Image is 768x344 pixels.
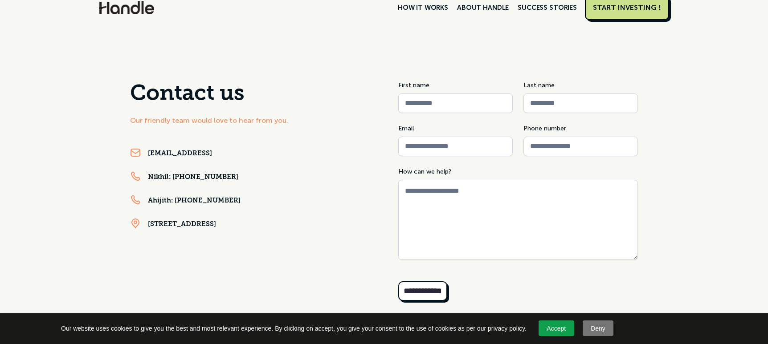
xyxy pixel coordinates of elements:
[398,81,513,90] label: First name
[523,124,638,133] label: Phone number
[130,81,370,108] h2: Contact us
[148,197,241,206] a: Ahijith: [PHONE_NUMBER]
[398,167,638,176] label: How can we help?
[593,3,661,12] div: START INVESTING !
[583,320,614,336] a: Deny
[148,150,212,158] a: [EMAIL_ADDRESS]
[148,220,216,229] a: [STREET_ADDRESS]
[398,81,638,308] form: Contact Us Form
[61,324,527,333] span: Our website uses cookies to give you the best and most relevant experience. By clicking on accept...
[398,124,513,133] label: Email
[130,115,370,126] div: Our friendly team would love to hear from you.
[539,320,574,336] a: Accept
[523,81,638,90] label: Last name
[148,173,238,182] a: Nikhil: [PHONE_NUMBER]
